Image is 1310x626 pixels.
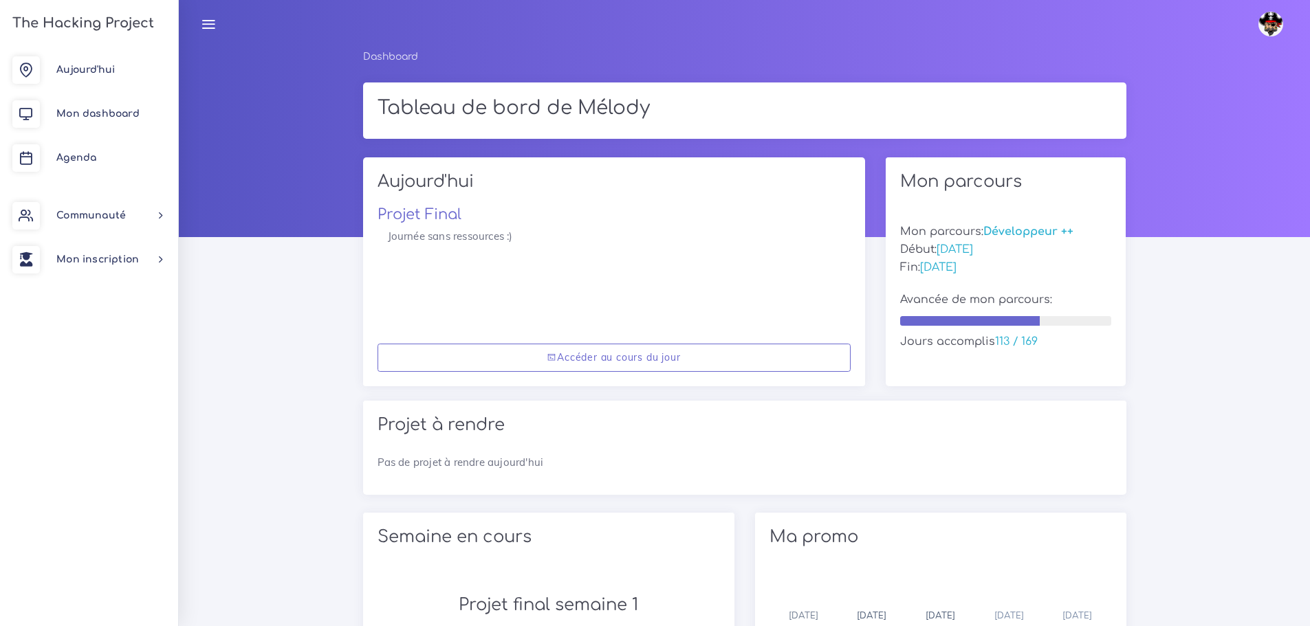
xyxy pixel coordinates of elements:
[900,243,1112,256] h5: Début:
[983,225,1073,238] span: Développeur ++
[937,243,973,256] span: [DATE]
[378,206,461,223] a: Projet Final
[857,610,886,621] span: [DATE]
[378,172,851,201] h2: Aujourd'hui
[388,228,840,245] p: Journée sans ressources :)
[378,595,720,615] h2: Projet final semaine 1
[56,153,96,163] span: Agenda
[900,335,1112,348] h5: Jours accomplis
[769,527,1112,547] h2: Ma promo
[1258,12,1283,36] img: avatar
[56,210,126,221] span: Communauté
[378,415,1112,435] h2: Projet à rendre
[378,97,1112,120] h1: Tableau de bord de Mélody
[378,454,1112,471] p: Pas de projet à rendre aujourd'hui
[56,65,115,75] span: Aujourd'hui
[995,335,1038,348] span: 113 / 169
[900,293,1112,306] h5: Avancée de mon parcours:
[789,610,818,621] span: [DATE]
[56,254,139,265] span: Mon inscription
[378,344,851,372] a: Accéder au cours du jour
[363,52,418,62] a: Dashboard
[920,261,957,273] span: [DATE]
[926,610,955,621] span: [DATE]
[900,261,1112,274] h5: Fin:
[994,610,1024,621] span: [DATE]
[900,172,1112,192] h2: Mon parcours
[900,225,1112,238] h5: Mon parcours:
[8,16,154,31] h3: The Hacking Project
[56,109,140,119] span: Mon dashboard
[378,527,720,547] h2: Semaine en cours
[1062,610,1092,621] span: [DATE]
